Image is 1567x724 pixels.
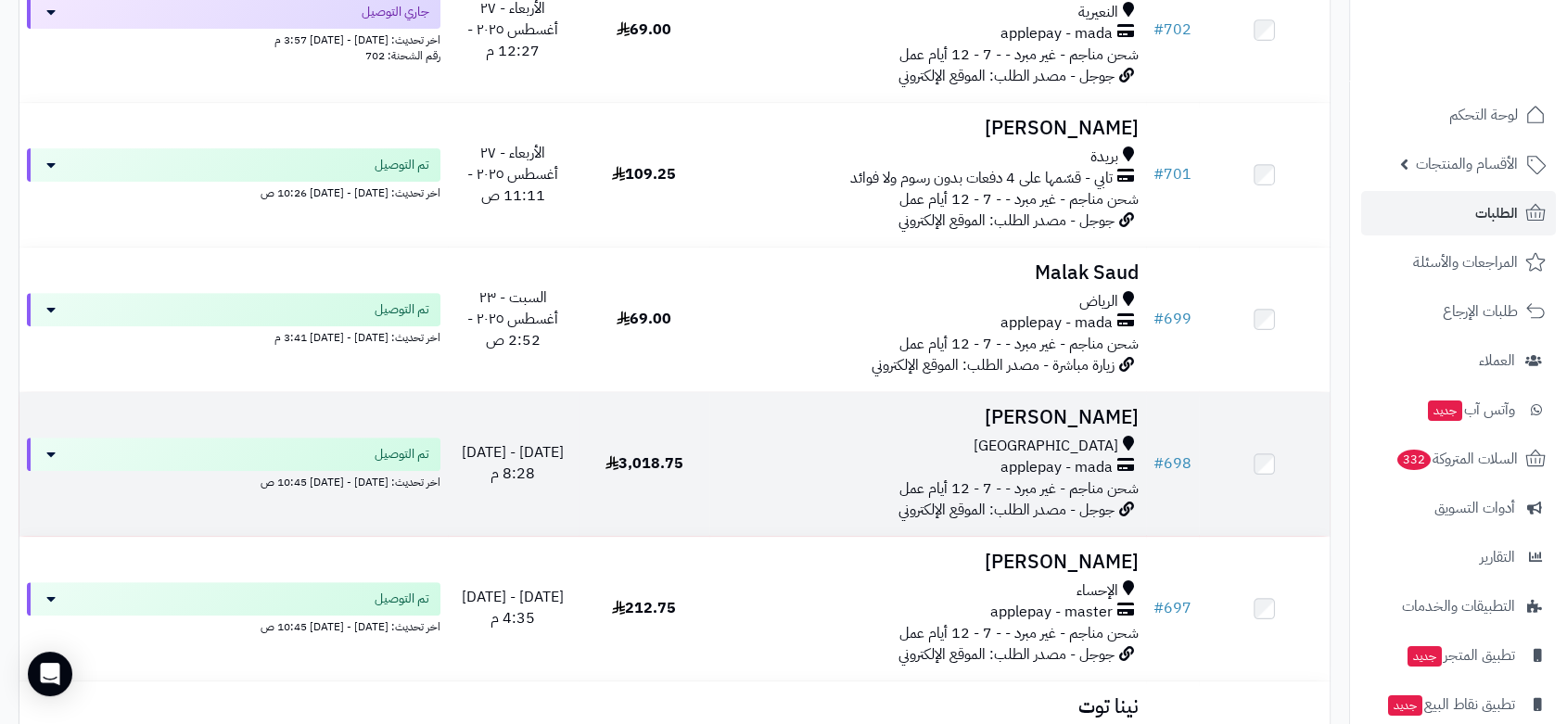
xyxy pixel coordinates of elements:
[872,354,1115,376] span: زيارة مباشرة - مصدر الطلب: الموقع الإلكتروني
[375,445,429,464] span: تم التوصيل
[1434,495,1515,521] span: أدوات التسويق
[1480,544,1515,570] span: التقارير
[1153,597,1164,619] span: #
[27,471,440,490] div: اخر تحديث: [DATE] - [DATE] 10:45 ص
[1413,249,1518,275] span: المراجعات والأسئلة
[1406,642,1515,668] span: تطبيق المتجر
[1077,580,1118,602] span: الإحساء
[717,407,1139,428] h3: [PERSON_NAME]
[1153,597,1191,619] a: #697
[617,308,671,330] span: 69.00
[612,163,676,185] span: 109.25
[1426,397,1515,423] span: وآتس آب
[717,262,1139,284] h3: Malak Saud
[27,326,440,346] div: اخر تحديث: [DATE] - [DATE] 3:41 م
[1428,400,1462,421] span: جديد
[27,182,440,201] div: اخر تحديث: [DATE] - [DATE] 10:26 ص
[1153,163,1164,185] span: #
[850,168,1113,189] span: تابي - قسّمها على 4 دفعات بدون رسوم ولا فوائد
[1395,446,1518,472] span: السلات المتروكة
[375,156,429,174] span: تم التوصيل
[990,602,1113,623] span: applepay - master
[1361,93,1556,137] a: لوحة التحكم
[605,452,683,475] span: 3,018.75
[1361,486,1556,530] a: أدوات التسويق
[362,3,429,21] span: جاري التوصيل
[1402,593,1515,619] span: التطبيقات والخدمات
[899,622,1139,644] span: شحن مناجم - غير مبرد - - 7 - 12 أيام عمل
[898,643,1115,666] span: جوجل - مصدر الطلب: الموقع الإلكتروني
[898,499,1115,521] span: جوجل - مصدر الطلب: الموقع الإلكتروني
[1416,151,1518,177] span: الأقسام والمنتجات
[612,597,676,619] span: 212.75
[467,286,558,351] span: السبت - ٢٣ أغسطس ٢٠٢٥ - 2:52 ص
[898,65,1115,87] span: جوجل - مصدر الطلب: الموقع الإلكتروني
[1078,2,1118,23] span: النعيرية
[899,477,1139,500] span: شحن مناجم - غير مبرد - - 7 - 12 أيام عمل
[1449,102,1518,128] span: لوحة التحكم
[1361,240,1556,285] a: المراجعات والأسئلة
[365,47,440,64] span: رقم الشحنة: 702
[1386,692,1515,718] span: تطبيق نقاط البيع
[899,44,1139,66] span: شحن مناجم - غير مبرد - - 7 - 12 أيام عمل
[1361,535,1556,579] a: التقارير
[717,118,1139,139] h3: [PERSON_NAME]
[462,441,564,485] span: [DATE] - [DATE] 8:28 م
[27,616,440,635] div: اخر تحديث: [DATE] - [DATE] 10:45 ص
[899,188,1139,210] span: شحن مناجم - غير مبرد - - 7 - 12 أيام عمل
[1153,452,1164,475] span: #
[1153,308,1191,330] a: #699
[1397,450,1432,470] span: 332
[1153,19,1191,41] a: #702
[1090,146,1118,168] span: بريدة
[467,142,558,207] span: الأربعاء - ٢٧ أغسطس ٢٠٢٥ - 11:11 ص
[1000,457,1113,478] span: applepay - mada
[1361,387,1556,432] a: وآتس آبجديد
[375,590,429,608] span: تم التوصيل
[1361,338,1556,383] a: العملاء
[1079,291,1118,312] span: الرياض
[899,333,1139,355] span: شحن مناجم - غير مبرد - - 7 - 12 أيام عمل
[1153,19,1164,41] span: #
[717,696,1139,718] h3: نينا توت
[1475,200,1518,226] span: الطلبات
[375,300,429,319] span: تم التوصيل
[1361,289,1556,334] a: طلبات الإرجاع
[1000,23,1113,44] span: applepay - mada
[1361,437,1556,481] a: السلات المتروكة332
[27,29,440,48] div: اخر تحديث: [DATE] - [DATE] 3:57 م
[1479,348,1515,374] span: العملاء
[1441,45,1549,84] img: logo-2.png
[462,586,564,629] span: [DATE] - [DATE] 4:35 م
[1361,584,1556,629] a: التطبيقات والخدمات
[1153,452,1191,475] a: #698
[1000,312,1113,334] span: applepay - mada
[1408,646,1442,667] span: جديد
[1153,308,1164,330] span: #
[1153,163,1191,185] a: #701
[28,652,72,696] div: Open Intercom Messenger
[617,19,671,41] span: 69.00
[1388,695,1422,716] span: جديد
[1361,633,1556,678] a: تطبيق المتجرجديد
[717,552,1139,573] h3: [PERSON_NAME]
[1443,298,1518,324] span: طلبات الإرجاع
[974,436,1118,457] span: [GEOGRAPHIC_DATA]
[898,210,1115,232] span: جوجل - مصدر الطلب: الموقع الإلكتروني
[1361,191,1556,235] a: الطلبات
